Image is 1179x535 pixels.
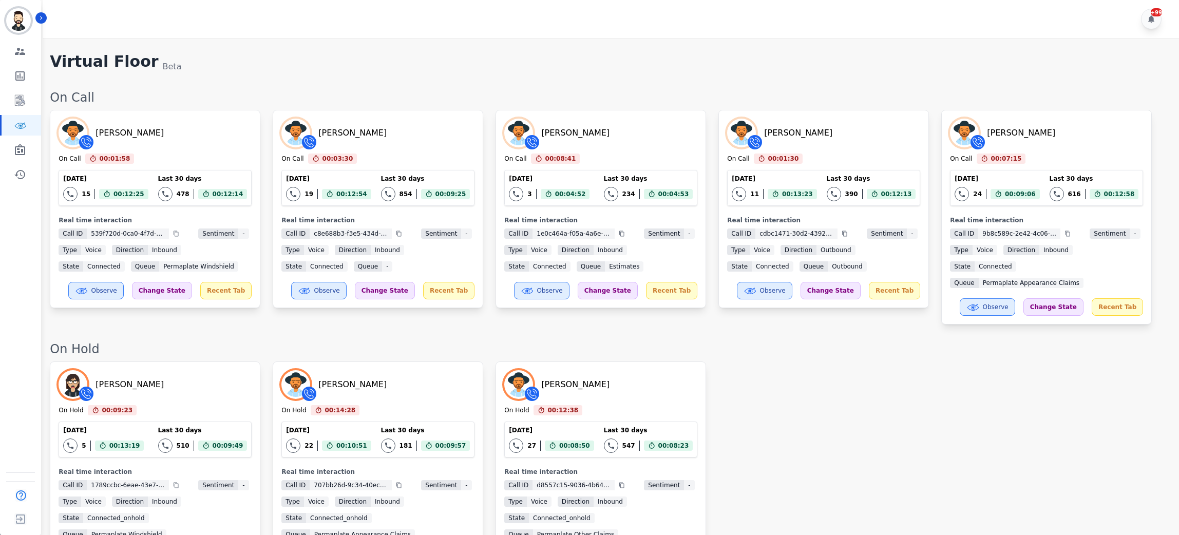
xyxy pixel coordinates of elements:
span: Observe [91,286,117,295]
span: inbound [594,245,627,255]
span: Sentiment [421,228,461,239]
span: Queue [131,261,159,272]
h1: Virtual Floor [50,52,158,73]
span: 1e0c464a-f05a-4a6e-96ad-682ac1aa2020 [533,228,615,239]
span: voice [304,496,329,507]
img: Avatar [59,119,87,147]
span: 00:04:52 [555,189,586,199]
div: Change State [801,282,861,299]
div: On Hold [50,341,1169,357]
span: 00:10:51 [336,441,367,451]
span: - [461,228,471,239]
span: Call ID [504,480,533,490]
span: - [238,480,249,490]
div: Last 30 days [604,175,693,183]
div: Last 30 days [158,426,248,434]
div: Recent Tab [1092,298,1143,316]
div: Real time interaction [950,216,1143,224]
span: Call ID [281,480,310,490]
div: Real time interaction [727,216,920,224]
span: State [281,513,306,523]
span: 00:08:50 [559,441,590,451]
div: Real time interaction [504,468,697,476]
span: Queue [800,261,828,272]
span: voice [527,496,552,507]
span: d8557c15-9036-4b64-8f51-028a8cb80e7e [533,480,615,490]
span: connected_onhold [306,513,371,523]
span: connected [529,261,571,272]
span: Type [281,245,304,255]
div: On Hold [59,406,83,415]
span: cdbc1471-30d2-4392-b93f-f68d973b28e8 [755,228,838,239]
div: [DATE] [286,426,371,434]
span: Sentiment [1090,228,1130,239]
div: Real time interaction [281,468,474,476]
div: [DATE] [509,175,589,183]
div: Real time interaction [504,216,697,224]
span: Call ID [727,228,755,239]
div: Real time interaction [281,216,474,224]
span: 00:07:15 [991,154,1022,164]
span: 00:09:25 [435,189,466,199]
div: Last 30 days [158,175,248,183]
div: On Call [727,155,749,164]
span: 00:04:53 [658,189,689,199]
span: State [281,261,306,272]
span: 00:01:58 [100,154,130,164]
span: Sentiment [421,480,461,490]
span: voice [81,496,106,507]
div: Last 30 days [1050,175,1139,183]
div: 234 [622,190,635,198]
img: Avatar [59,370,87,399]
div: [DATE] [63,175,148,183]
div: [DATE] [509,426,594,434]
span: 00:12:54 [336,189,367,199]
span: State [504,261,529,272]
span: Sentiment [198,480,238,490]
img: Avatar [281,119,310,147]
span: Sentiment [644,480,684,490]
div: Change State [1023,298,1083,316]
div: 19 [305,190,313,198]
span: connected [975,261,1016,272]
span: Estimates [605,261,643,272]
span: Sentiment [867,228,907,239]
div: On Call [504,155,526,164]
span: 00:09:49 [213,441,243,451]
span: voice [81,245,106,255]
span: Type [504,245,527,255]
div: [PERSON_NAME] [96,127,164,139]
div: [DATE] [732,175,816,183]
span: State [950,261,975,272]
span: Type [950,245,973,255]
span: 00:09:57 [435,441,466,451]
div: [PERSON_NAME] [541,378,610,391]
span: Observe [983,303,1009,311]
span: 00:13:19 [109,441,140,451]
span: Queue [577,261,605,272]
span: 539f720d-0ca0-4f7d-a7a2-b5b793445d2b [87,228,169,239]
div: On Call [59,155,81,164]
div: Change State [132,282,192,299]
div: On Call [950,155,972,164]
span: - [684,480,694,490]
span: - [382,261,392,272]
div: 478 [177,190,189,198]
span: Type [727,245,750,255]
div: 3 [527,190,531,198]
span: - [1130,228,1140,239]
span: Call ID [504,228,533,239]
span: Observe [314,286,340,295]
div: [PERSON_NAME] [96,378,164,391]
div: [PERSON_NAME] [318,378,387,391]
span: 9b8c589c-2e42-4c06-a300-b56b89416748 [978,228,1060,239]
span: inbound [148,496,181,507]
span: inbound [594,496,627,507]
span: 00:12:58 [1104,189,1135,199]
img: Avatar [504,119,533,147]
span: 00:08:41 [545,154,576,164]
span: Type [281,496,304,507]
div: Last 30 days [827,175,916,183]
div: 5 [82,442,86,450]
span: 1789ccbc-6eae-43e7-8761-f37e32ab1f13 [87,480,169,490]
